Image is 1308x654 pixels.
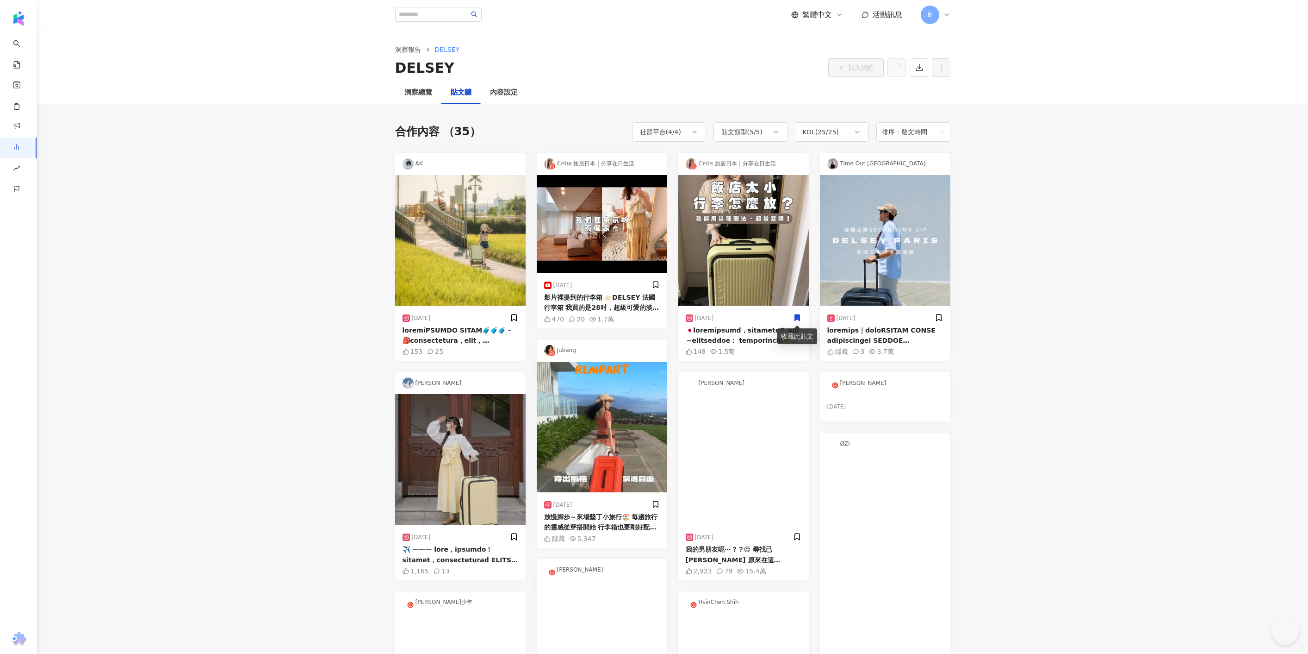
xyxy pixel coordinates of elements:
div: 洞察總覽 [404,87,432,98]
img: chrome extension [10,632,28,647]
div: 隱藏 [544,535,565,542]
div: 內容設定 [490,87,518,98]
img: post-image [678,175,809,306]
div: [DATE] [686,314,714,322]
div: 25 [427,348,443,355]
div: ℂ𝕖𝕝𝕚𝕒 旅居日本｜分享在日生活 [678,153,809,175]
div: 5,347 [570,535,596,542]
div: 13 [434,567,450,575]
div: KOL ( 25 / 25 ) [803,126,839,138]
div: 79 [717,567,733,575]
div: 合作內容 （35） [395,124,481,140]
div: 470 [544,315,564,323]
div: 148 [686,348,706,355]
div: 3 [853,348,865,355]
div: [PERSON_NAME]少年 [395,591,526,614]
div: Jubang [537,340,667,362]
a: search [13,33,31,69]
img: post-image [678,394,809,525]
div: 3.7萬 [869,348,893,355]
div: 我的男朋友呢⋯？？😍 尋找已[PERSON_NAME] 原來在這裡！！！！快陪我出遊！ （想要什麼都可以幫你實現！！！） 喵～～～～ 這個是DELSEY PARIS法國行李箱品牌 ：SECURI... [686,544,801,565]
span: rise [13,159,20,180]
span: 排序：發文時間 [882,123,945,141]
img: post-image [537,175,667,273]
img: KOL Avatar [403,377,414,389]
img: KOL Avatar [827,377,838,389]
div: 2,923 [686,567,712,575]
div: ✈️ ——— lore，ipsumdo！ sitamet，consecteturad ELITSE DOEIU t INCIDIDUNT UTL 87 etdo， magnaaliquaeni😻... [403,544,518,565]
div: 放慢腳步～來場墾丁小旅行🏖️ 每趟旅行的靈感從穿搭開始 行李箱也要剛好配上🧳 這款來自🇫🇷法國的Delsey行李箱 時尚箱體紋理，還獲得紅點設計大獎 穩固鋁合金拉桿/TSA海關密碼鎖 專利雙層防... [544,512,660,533]
div: [DATE] [544,282,572,289]
img: post-image [820,175,950,306]
div: 貼文牆 [451,87,471,98]
div: [DATE] [827,314,855,322]
div: 影片裡提到的行李箱 👉🏻DELSEY 法國行李箱 我買的是28吋，超級可愛的淡黃色 很適合夏天～下個月好想去韓國玩！ 大家有暑假出國玩的計畫嗎？ 購買連結在這邊 👉🏻[URL][DOMAIN_N... [544,292,660,313]
div: DELSEY [395,58,454,78]
img: KOL Avatar [686,158,697,170]
div: HsinChen Shih [678,591,809,614]
div: [PERSON_NAME] [678,372,809,394]
div: 15.4萬 [737,567,766,575]
div: [PERSON_NAME] [820,372,950,394]
div: ØZI [820,433,950,455]
img: KOL Avatar [544,565,555,576]
img: KOL Avatar [827,158,838,170]
div: 20 [569,315,585,323]
div: 1.5萬 [710,348,735,355]
div: 社群平台 ( 4 / 4 ) [640,126,682,138]
span: 繁體中文 [802,10,832,20]
div: [DATE] [403,534,431,541]
img: post-image [395,175,526,306]
div: [DATE] [827,404,846,409]
img: KOL Avatar [686,377,697,389]
img: KOL Avatar [686,597,697,608]
div: ℂ𝕖𝕝𝕚𝕒 旅居日本｜分享在日生活 [537,153,667,175]
img: post-image [537,362,667,492]
div: [PERSON_NAME] [395,372,526,394]
div: [PERSON_NAME] [537,559,667,581]
div: [DATE] [544,501,572,509]
img: KOL Avatar [403,597,414,608]
img: KOL Avatar [544,345,555,356]
div: 1.7萬 [589,315,614,323]
span: 活動訊息 [873,10,902,19]
div: AK [395,153,526,175]
div: 隱藏 [827,348,848,355]
div: loremips｜doloRSITAM CONSE adipiscingel SEDDOE TEMPOrinci：UTLABOREET DOL，magnaaliquaenim。 「adminim... [827,325,943,346]
img: KOL Avatar [403,158,414,170]
div: [DATE] [686,534,714,541]
img: KOL Avatar [827,438,838,449]
div: 🇯🇵loremipsumd，sitametc？ adi～elitseddoe： temporincid😵‍💫 utlabore！ etdolorema aliquaENIMAD MINIM @v... [686,325,801,346]
img: KOL Avatar [544,158,555,170]
div: 153 [403,348,423,355]
span: B [928,10,932,20]
a: 洞察報告 [393,44,423,55]
div: [DATE] [403,314,431,322]
img: logo icon [11,11,26,26]
button: 加入網紅 [828,58,884,77]
div: loremiPSUMDO SITAM🧳🧳🧳 - 🎒consectetura，elit，seddoeiusm TEMPOR｜INCIDIDUNT UTL - 💬etdoloremagnaaliqu... [403,325,518,346]
img: post-image [395,394,526,525]
div: Time Out [GEOGRAPHIC_DATA] [820,153,950,175]
span: search [471,11,477,18]
div: 1,165 [403,567,429,575]
div: 貼文類型 ( 5 / 5 ) [721,126,763,138]
span: DELSEY [435,46,460,53]
div: 收藏此貼文 [777,328,817,344]
iframe: Help Scout Beacon - Open [1271,617,1299,645]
